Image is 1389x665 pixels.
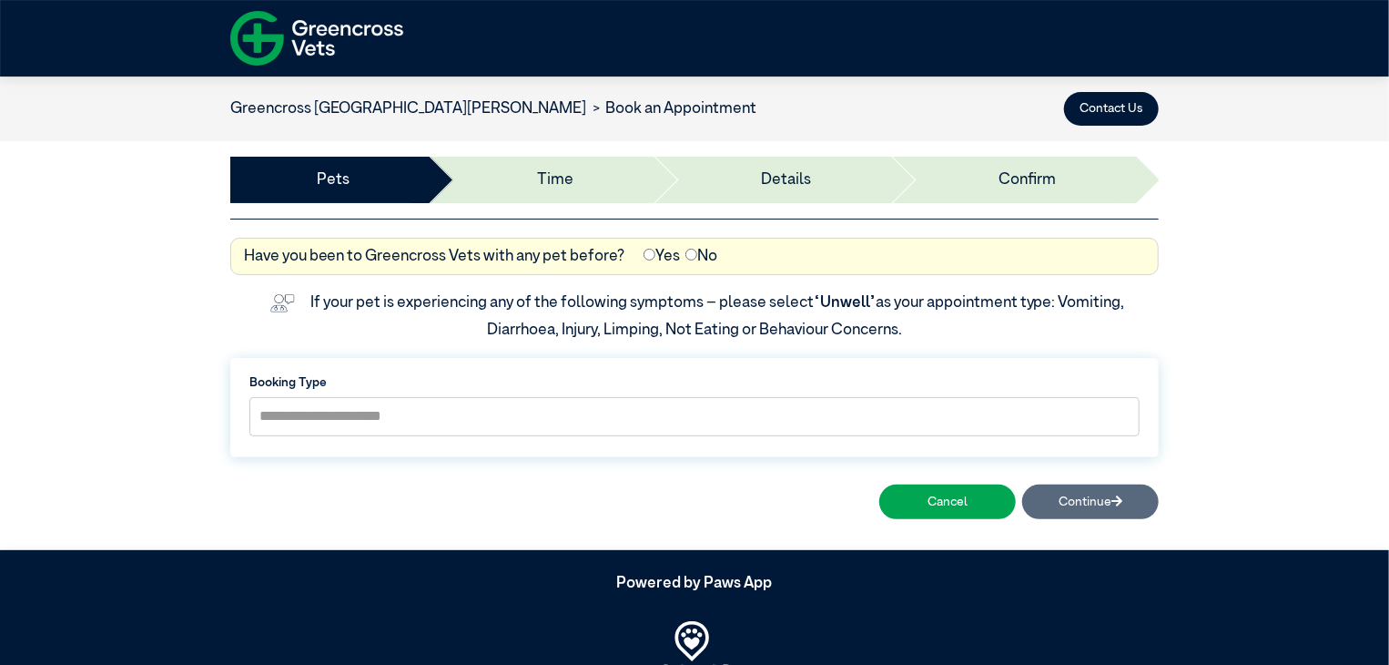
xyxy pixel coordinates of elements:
button: Contact Us [1064,92,1159,126]
label: Booking Type [249,373,1140,392]
img: f-logo [230,5,403,72]
a: Greencross [GEOGRAPHIC_DATA][PERSON_NAME] [230,101,586,117]
a: Pets [317,169,350,192]
label: If your pet is experiencing any of the following symptoms – please select as your appointment typ... [310,295,1128,338]
h5: Powered by Paws App [230,575,1159,593]
label: Have you been to Greencross Vets with any pet before? [244,245,625,269]
input: No [685,249,697,261]
img: vet [264,288,301,319]
button: Cancel [879,485,1016,518]
input: Yes [644,249,655,261]
li: Book an Appointment [586,97,757,121]
label: Yes [644,245,680,269]
span: “Unwell” [814,295,876,311]
nav: breadcrumb [230,97,757,121]
label: No [685,245,717,269]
